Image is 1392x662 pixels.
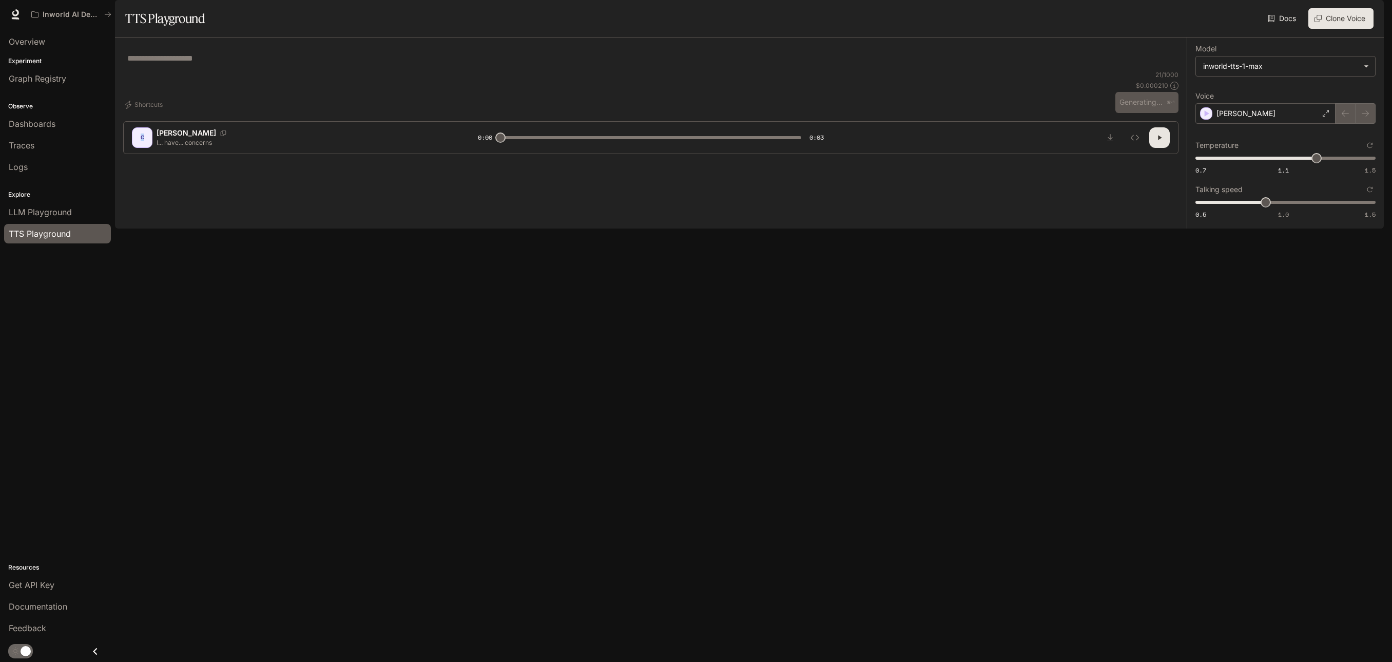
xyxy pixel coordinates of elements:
[1364,140,1376,151] button: Reset to default
[1365,210,1376,219] span: 1.5
[1195,142,1239,149] p: Temperature
[123,97,167,113] button: Shortcuts
[1195,166,1206,175] span: 0.7
[1278,210,1289,219] span: 1.0
[43,10,100,19] p: Inworld AI Demos
[134,129,150,146] div: C
[125,8,205,29] h1: TTS Playground
[1195,186,1243,193] p: Talking speed
[1203,61,1359,71] div: inworld-tts-1-max
[157,128,216,138] p: [PERSON_NAME]
[1364,184,1376,195] button: Reset to default
[478,133,492,143] span: 0:00
[1155,70,1178,79] p: 21 / 1000
[1195,45,1216,52] p: Model
[809,133,824,143] span: 0:03
[1266,8,1300,29] a: Docs
[216,130,230,136] button: Copy Voice ID
[1308,8,1374,29] button: Clone Voice
[1195,210,1206,219] span: 0.5
[27,4,116,25] button: All workspaces
[1125,127,1145,148] button: Inspect
[1216,108,1275,119] p: [PERSON_NAME]
[1195,92,1214,100] p: Voice
[1196,56,1375,76] div: inworld-tts-1-max
[1136,81,1168,90] p: $ 0.000210
[1278,166,1289,175] span: 1.1
[1365,166,1376,175] span: 1.5
[157,138,453,147] p: I... have... concerns
[1100,127,1120,148] button: Download audio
